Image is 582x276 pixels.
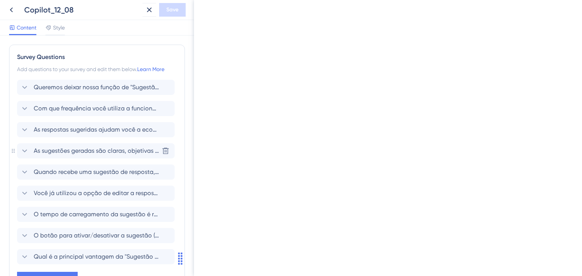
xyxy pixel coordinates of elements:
[17,65,177,74] div: Add questions to your survey and edit them below.
[34,252,159,261] span: Qual é a principal vantagem da "Sugestão de respostas" para você? Qual é a principal desvantagem ...
[24,5,139,15] div: Copilot_12_08
[34,167,159,177] span: Quando recebe uma sugestão de resposta, você normalmente:
[550,246,573,269] iframe: UserGuiding AI Assistant Launcher
[34,104,159,113] span: Com que frequência você utiliza a funcionalidade de Sugestão de respostas?
[17,23,36,32] span: Content
[34,189,159,198] span: Você já utilizou a opção de editar a resposta sugerida?
[145,240,183,276] iframe: Chat Widget
[53,23,65,32] span: Style
[137,66,164,72] a: Learn More
[159,3,186,17] button: Save
[145,240,183,276] div: Widget de chat
[34,125,159,134] span: As respostas sugeridas ajudam você a economizar tempo e agilizar o atendimento?
[174,247,186,270] div: Arrastar
[17,53,177,62] div: Survey Questions
[34,210,159,219] span: O tempo de carregamento da sugestão é rápido o suficiente?
[166,5,178,14] span: Save
[34,83,159,92] span: Queremos deixar nossa função de "Sugestão de respostas (Copilot)" cada vez mais útil para o seu d...
[34,231,159,240] span: O botão para ativar/desativar a sugestão (ícone do Copilot) é fácil de ser encontrado e compreend...
[34,146,159,155] span: As sugestões geradas são claras, objetivas e fáceis de editar?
